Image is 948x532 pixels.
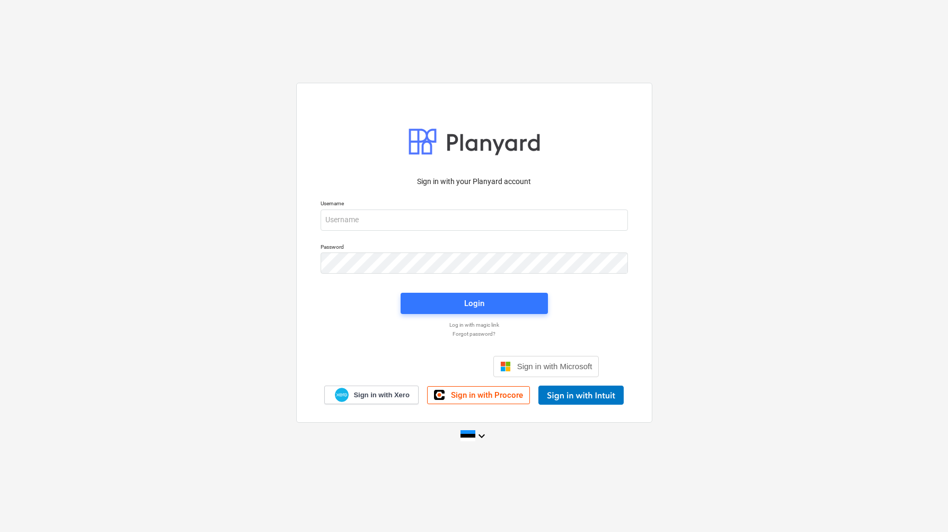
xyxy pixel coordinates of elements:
p: Password [321,243,628,252]
iframe: Sisselogimine Google'i nupu abil [344,355,490,378]
a: Forgot password? [315,330,633,337]
div: Logi sisse Google’i kontoga. Avaneb uuel vahelehel [349,355,485,378]
div: Login [464,296,484,310]
img: Microsoft logo [500,361,511,372]
i: keyboard_arrow_down [475,430,488,442]
a: Sign in with Procore [427,386,530,404]
p: Sign in with your Planyard account [321,176,628,187]
p: Username [321,200,628,209]
img: Xero logo [335,388,349,402]
a: Log in with magic link [315,321,633,328]
span: Sign in with Microsoft [517,362,592,371]
button: Login [401,293,548,314]
input: Username [321,210,628,231]
a: Sign in with Xero [324,386,419,404]
span: Sign in with Procore [451,390,523,400]
span: Sign in with Xero [353,390,409,400]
